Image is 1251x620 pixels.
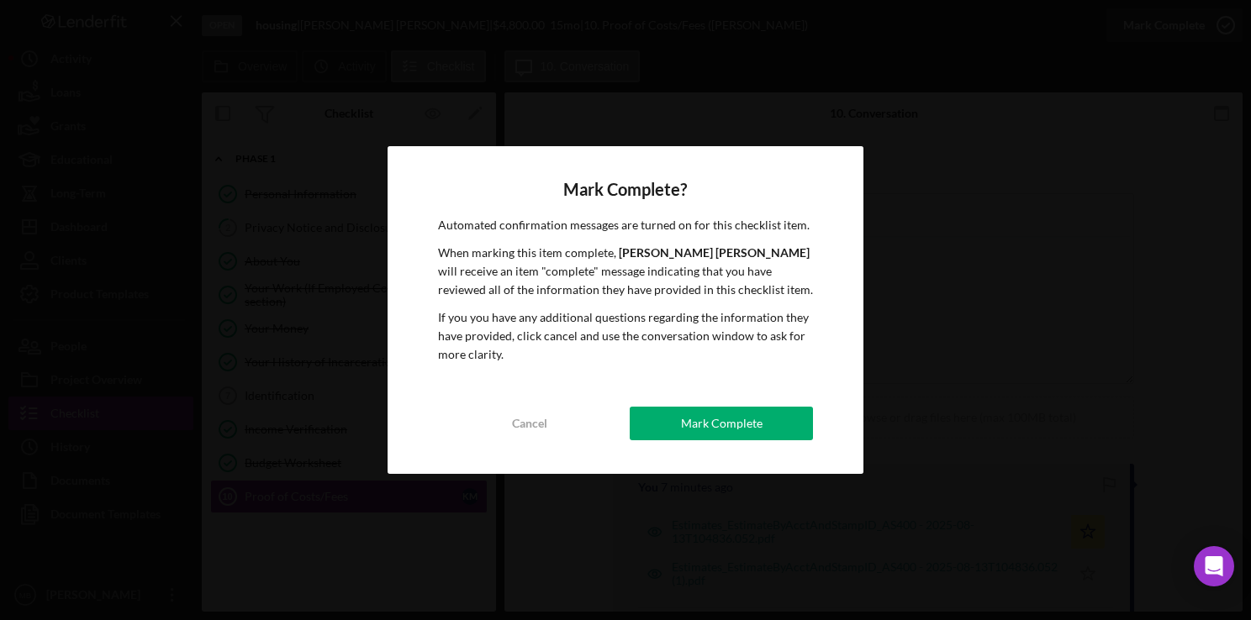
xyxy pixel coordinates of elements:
[438,180,813,199] h4: Mark Complete?
[438,407,621,440] button: Cancel
[630,407,813,440] button: Mark Complete
[438,244,813,300] p: When marking this item complete, will receive an item "complete" message indicating that you have...
[438,308,813,365] p: If you you have any additional questions regarding the information they have provided, click canc...
[619,245,810,260] b: [PERSON_NAME] [PERSON_NAME]
[681,407,763,440] div: Mark Complete
[512,407,547,440] div: Cancel
[438,216,813,234] p: Automated confirmation messages are turned on for this checklist item.
[1194,546,1234,586] div: Open Intercom Messenger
